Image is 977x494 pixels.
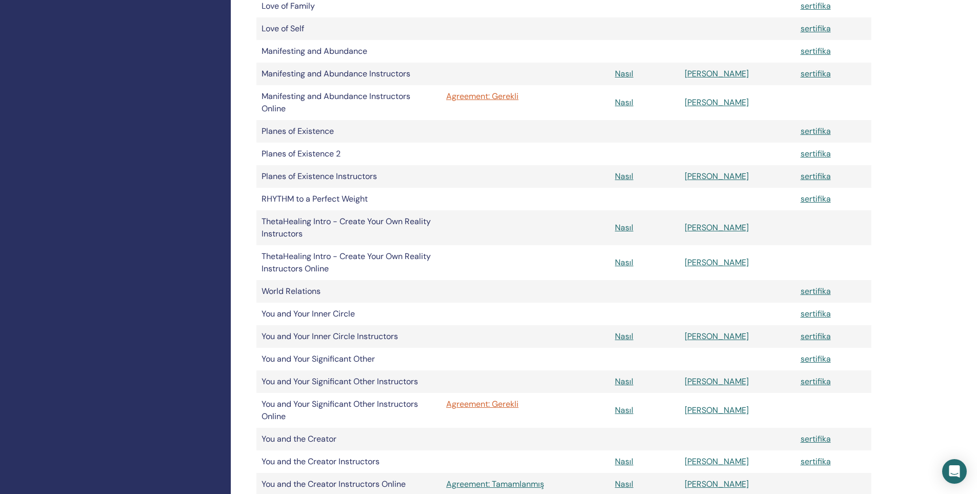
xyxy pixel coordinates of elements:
[256,348,441,370] td: You and Your Significant Other
[801,68,831,79] a: sertifika
[615,68,633,79] a: Nasıl
[801,171,831,182] a: sertifika
[256,450,441,473] td: You and the Creator Instructors
[685,97,749,108] a: [PERSON_NAME]
[801,376,831,387] a: sertifika
[256,245,441,280] td: ThetaHealing Intro - Create Your Own Reality Instructors Online
[256,120,441,143] td: Planes of Existence
[446,90,605,103] a: Agreement: Gerekli
[615,479,633,489] a: Nasıl
[801,456,831,467] a: sertifika
[685,171,749,182] a: [PERSON_NAME]
[801,126,831,136] a: sertifika
[801,1,831,11] a: sertifika
[685,222,749,233] a: [PERSON_NAME]
[256,370,441,393] td: You and Your Significant Other Instructors
[256,303,441,325] td: You and Your Inner Circle
[256,210,441,245] td: ThetaHealing Intro - Create Your Own Reality Instructors
[256,143,441,165] td: Planes of Existence 2
[685,376,749,387] a: [PERSON_NAME]
[685,405,749,416] a: [PERSON_NAME]
[801,286,831,297] a: sertifika
[256,188,441,210] td: RHYTHM to a Perfect Weight
[615,257,633,268] a: Nasıl
[615,376,633,387] a: Nasıl
[615,405,633,416] a: Nasıl
[256,428,441,450] td: You and the Creator
[615,222,633,233] a: Nasıl
[685,68,749,79] a: [PERSON_NAME]
[615,171,633,182] a: Nasıl
[256,17,441,40] td: Love of Self
[256,85,441,120] td: Manifesting and Abundance Instructors Online
[615,456,633,467] a: Nasıl
[685,331,749,342] a: [PERSON_NAME]
[615,331,633,342] a: Nasıl
[685,479,749,489] a: [PERSON_NAME]
[685,456,749,467] a: [PERSON_NAME]
[801,353,831,364] a: sertifika
[256,165,441,188] td: Planes of Existence Instructors
[801,23,831,34] a: sertifika
[801,331,831,342] a: sertifika
[801,148,831,159] a: sertifika
[942,459,967,484] div: Open Intercom Messenger
[801,193,831,204] a: sertifika
[446,398,605,410] a: Agreement: Gerekli
[685,257,749,268] a: [PERSON_NAME]
[256,40,441,63] td: Manifesting and Abundance
[801,46,831,56] a: sertifika
[615,97,633,108] a: Nasıl
[256,63,441,85] td: Manifesting and Abundance Instructors
[801,308,831,319] a: sertifika
[256,393,441,428] td: You and Your Significant Other Instructors Online
[801,433,831,444] a: sertifika
[256,280,441,303] td: World Relations
[256,325,441,348] td: You and Your Inner Circle Instructors
[446,478,605,490] a: Agreement: Tamamlanmış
